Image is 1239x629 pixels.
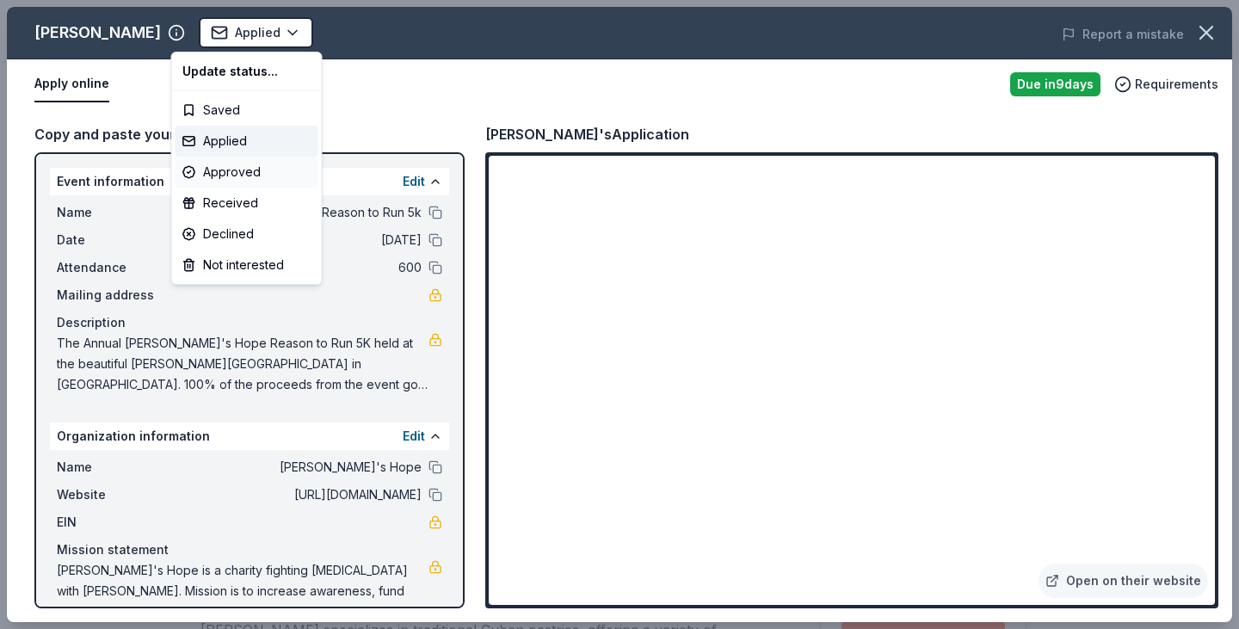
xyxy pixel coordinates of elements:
[176,188,318,219] div: Received
[176,157,318,188] div: Approved
[176,56,318,87] div: Update status...
[176,126,318,157] div: Applied
[297,21,435,41] span: [PERSON_NAME]'s Hope Reason to Run 5k
[176,250,318,281] div: Not interested
[176,219,318,250] div: Declined
[176,95,318,126] div: Saved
